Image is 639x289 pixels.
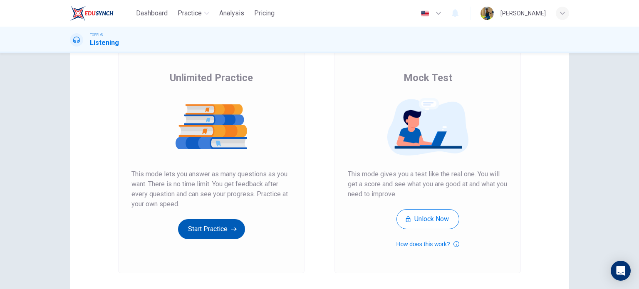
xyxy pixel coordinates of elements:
span: Dashboard [136,8,168,18]
img: EduSynch logo [70,5,114,22]
img: Profile picture [480,7,494,20]
span: Unlimited Practice [170,71,253,84]
h1: Listening [90,38,119,48]
span: Mock Test [404,71,452,84]
span: TOEFL® [90,32,103,38]
span: This mode gives you a test like the real one. You will get a score and see what you are good at a... [348,169,508,199]
span: Analysis [219,8,244,18]
button: Dashboard [133,6,171,21]
div: Open Intercom Messenger [611,261,631,281]
button: Start Practice [178,219,245,239]
button: Practice [174,6,213,21]
span: Pricing [254,8,275,18]
span: This mode lets you answer as many questions as you want. There is no time limit. You get feedback... [131,169,291,209]
span: Practice [178,8,202,18]
button: Unlock Now [396,209,459,229]
div: [PERSON_NAME] [500,8,546,18]
a: EduSynch logo [70,5,133,22]
button: Pricing [251,6,278,21]
img: en [420,10,430,17]
button: How does this work? [396,239,459,249]
button: Analysis [216,6,248,21]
